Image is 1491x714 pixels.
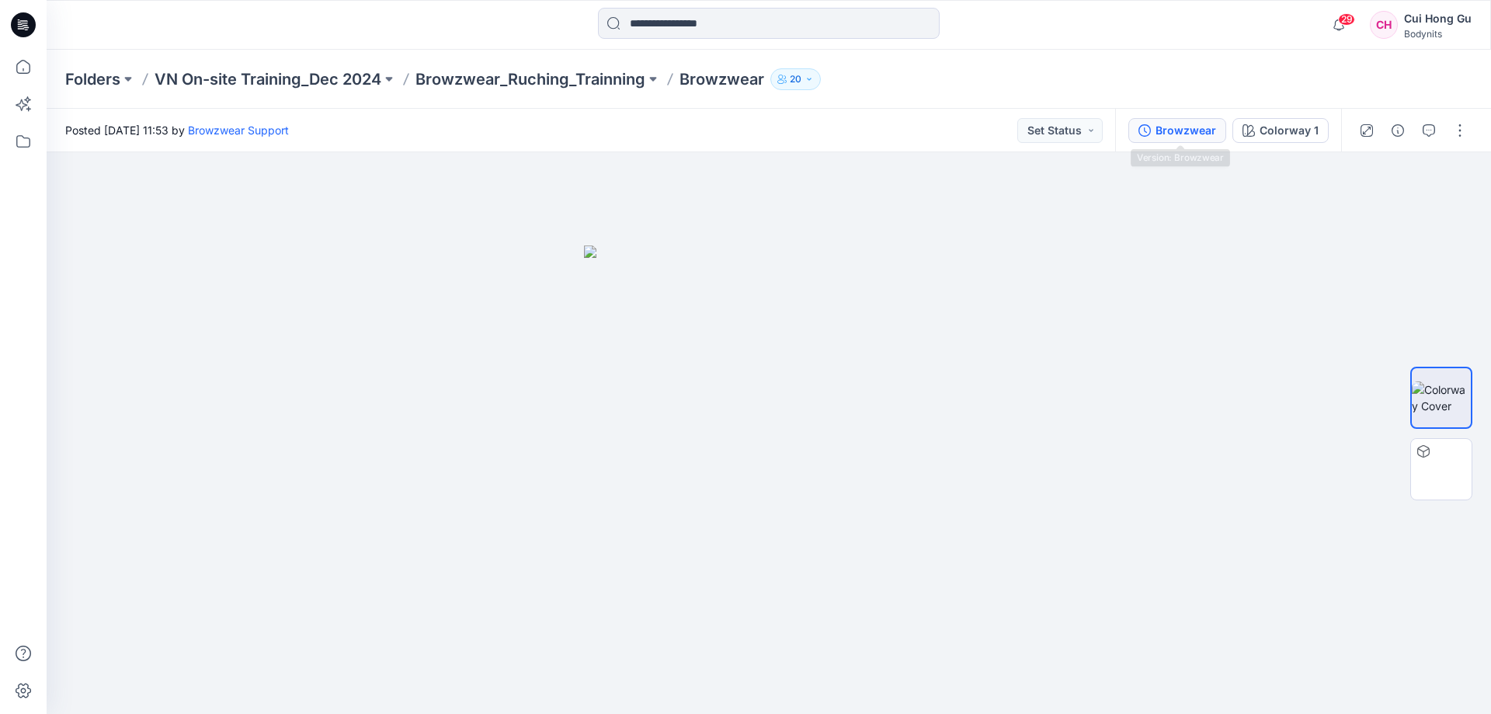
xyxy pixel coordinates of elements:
[1156,122,1216,139] div: Browzwear
[1370,11,1398,39] div: CH
[65,68,120,90] a: Folders
[1128,118,1226,143] button: Browzwear
[1232,118,1329,143] button: Colorway 1
[188,124,289,137] a: Browzwear Support
[1338,13,1355,26] span: 29
[1385,118,1410,143] button: Details
[790,71,801,88] p: 20
[1404,9,1472,28] div: Cui Hong Gu
[679,68,764,90] p: Browzwear
[1412,381,1471,414] img: Colorway Cover
[155,68,381,90] a: VN On-site Training_Dec 2024
[65,122,289,138] span: Posted [DATE] 11:53 by
[1404,28,1472,40] div: Bodynits
[415,68,645,90] a: Browzwear_Ruching_Trainning
[770,68,821,90] button: 20
[1260,122,1319,139] div: Colorway 1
